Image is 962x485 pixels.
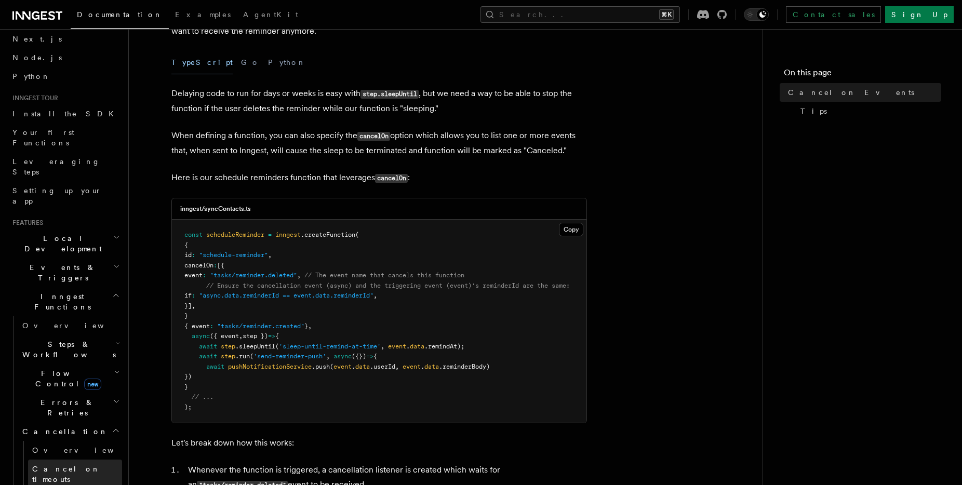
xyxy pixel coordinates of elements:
[333,353,352,360] span: async
[175,10,231,19] span: Examples
[12,128,74,147] span: Your first Functions
[206,282,570,289] span: // Ensure the cancellation event (async) and the triggering event (event)'s reminderId are the same:
[192,332,210,340] span: async
[203,272,206,279] span: :
[352,363,355,370] span: .
[800,106,827,116] span: Tips
[268,332,275,340] span: =>
[184,383,188,390] span: }
[744,8,769,21] button: Toggle dark mode
[439,363,490,370] span: .reminderBody)
[171,86,587,116] p: Delaying code to run for days or weeks is easy with , but we need a way to be able to stop the fu...
[355,363,370,370] span: data
[885,6,954,23] a: Sign Up
[410,343,424,350] span: data
[12,72,50,80] span: Python
[308,322,312,330] span: ,
[32,446,139,454] span: Overview
[171,51,233,74] button: TypeScript
[275,332,279,340] span: {
[28,441,122,460] a: Overview
[18,393,122,422] button: Errors & Retries
[77,10,163,19] span: Documentation
[352,353,366,360] span: ({})
[199,292,373,299] span: "async.data.reminderId == event.data.reminderId"
[184,322,210,330] span: { event
[18,316,122,335] a: Overview
[239,332,243,340] span: ,
[424,343,464,350] span: .remindAt);
[8,258,122,287] button: Events & Triggers
[559,223,583,236] button: Copy
[12,35,62,43] span: Next.js
[199,353,217,360] span: await
[326,353,330,360] span: ,
[171,128,587,158] p: When defining a function, you can also specify the option which allows you to list one or more ev...
[8,94,58,102] span: Inngest tour
[268,51,306,74] button: Python
[424,363,439,370] span: data
[221,343,235,350] span: step
[375,174,408,183] code: cancelOn
[8,219,43,227] span: Features
[275,231,301,238] span: inngest
[786,6,881,23] a: Contact sales
[268,251,272,259] span: ,
[192,302,195,309] span: ,
[333,363,352,370] span: event
[12,157,100,176] span: Leveraging Steps
[206,231,264,238] span: scheduleReminder
[18,422,122,441] button: Cancellation
[312,363,330,370] span: .push
[18,397,113,418] span: Errors & Retries
[18,426,108,437] span: Cancellation
[784,83,941,102] a: Cancel on Events
[210,272,297,279] span: "tasks/reminder.deleted"
[355,231,359,238] span: (
[253,353,326,360] span: 'send-reminder-push'
[206,363,224,370] span: await
[184,272,203,279] span: event
[8,181,122,210] a: Setting up your app
[228,363,312,370] span: pushNotificationService
[210,332,239,340] span: ({ event
[8,233,113,254] span: Local Development
[184,262,213,269] span: cancelOn
[301,231,355,238] span: .createFunction
[180,205,251,213] h3: inngest/syncContacts.ts
[12,186,102,205] span: Setting up your app
[366,353,373,360] span: =>
[788,87,914,98] span: Cancel on Events
[373,353,377,360] span: {
[199,251,268,259] span: "schedule-reminder"
[210,322,213,330] span: :
[381,343,384,350] span: ,
[243,10,298,19] span: AgentKit
[184,251,192,259] span: id
[304,322,308,330] span: }
[18,335,122,364] button: Steps & Workflows
[8,229,122,258] button: Local Development
[184,373,192,380] span: })
[360,90,419,99] code: step.sleepUntil
[184,241,188,249] span: {
[370,363,395,370] span: .userId
[403,363,421,370] span: event
[184,312,188,319] span: }
[18,364,122,393] button: Flow Controlnew
[84,379,101,390] span: new
[213,262,217,269] span: :
[330,363,333,370] span: (
[12,53,62,62] span: Node.js
[406,343,410,350] span: .
[796,102,941,120] a: Tips
[217,322,304,330] span: "tasks/reminder.created"
[304,272,464,279] span: // The event name that cancels this function
[395,363,399,370] span: ,
[8,67,122,86] a: Python
[184,292,192,299] span: if
[388,343,406,350] span: event
[373,292,377,299] span: ,
[8,123,122,152] a: Your first Functions
[659,9,674,20] kbd: ⌘K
